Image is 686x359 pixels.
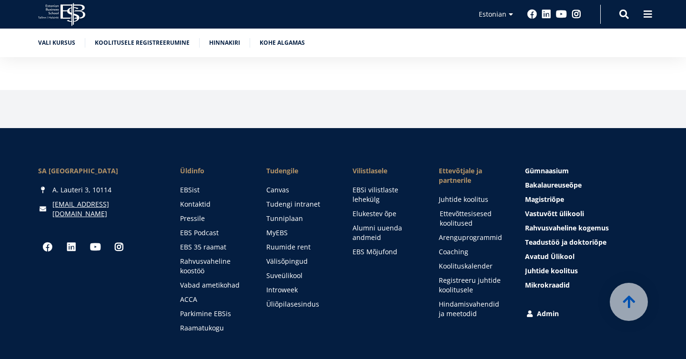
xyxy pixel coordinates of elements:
a: Facebook [527,10,537,19]
a: Youtube [86,238,105,257]
a: Facebook [38,238,57,257]
a: Juhtide koolitus [525,266,648,276]
a: Instagram [572,10,581,19]
a: Koolituskalender [439,261,506,271]
a: EBSi vilistlaste lehekülg [353,185,420,204]
span: Vastuvõtt ülikooli [525,209,584,218]
a: Mikrokraadid [525,280,648,290]
a: Rahvusvaheline koostöö [180,257,247,276]
span: Mikrokraadid [525,280,570,289]
span: Avatud Ülikool [525,252,575,261]
a: Kohe algamas [260,38,305,48]
a: Üliõpilasesindus [266,299,333,309]
span: Gümnaasium [525,166,569,175]
a: Introweek [266,285,333,295]
span: Bakalaureuseõpe [525,180,582,189]
a: Admin [525,309,648,319]
a: Linkedin [542,10,551,19]
a: EBS Podcast [180,228,247,238]
a: Tudengile [266,166,333,176]
span: Ettevõtjale ja partnerile [439,166,506,185]
a: Hindamisvahendid ja meetodid [439,299,506,319]
a: Ettevõttesisesed koolitused [440,209,507,228]
span: Vilistlasele [353,166,420,176]
a: Suveülikool [266,271,333,280]
a: Vabad ametikohad [180,280,247,290]
a: Canvas [266,185,333,195]
div: A. Lauteri 3, 10114 [38,185,161,195]
a: Registreeru juhtide koolitusele [439,276,506,295]
a: EBS 35 raamat [180,242,247,252]
a: Youtube [556,10,567,19]
a: Vastuvõtt ülikooli [525,209,648,219]
a: EBSist [180,185,247,195]
a: Gümnaasium [525,166,648,176]
span: Juhtide koolitus [525,266,578,275]
a: Instagram [110,238,129,257]
a: Tunniplaan [266,214,333,223]
span: Üldinfo [180,166,247,176]
a: Hinnakiri [209,38,240,48]
a: Tudengi intranet [266,199,333,209]
a: Välisõpingud [266,257,333,266]
a: EBS Mõjufond [353,247,420,257]
a: Arenguprogrammid [439,233,506,242]
a: Avatud Ülikool [525,252,648,261]
span: Rahvusvaheline kogemus [525,223,609,232]
a: Ruumide rent [266,242,333,252]
a: Linkedin [62,238,81,257]
a: [EMAIL_ADDRESS][DOMAIN_NAME] [52,199,161,219]
a: Elukestev õpe [353,209,420,219]
span: Teadustöö ja doktoriõpe [525,238,606,247]
a: Pressile [180,214,247,223]
a: Bakalaureuseõpe [525,180,648,190]
div: SA [GEOGRAPHIC_DATA] [38,166,161,176]
a: Koolitusele registreerumine [95,38,190,48]
span: Magistriõpe [525,195,564,204]
a: Coaching [439,247,506,257]
a: MyEBS [266,228,333,238]
a: Magistriõpe [525,195,648,204]
a: ACCA [180,295,247,304]
a: Rahvusvaheline kogemus [525,223,648,233]
a: Kontaktid [180,199,247,209]
a: Teadustöö ja doktoriõpe [525,238,648,247]
a: Raamatukogu [180,323,247,333]
a: Juhtide koolitus [439,195,506,204]
span: First name [226,0,256,9]
a: Parkimine EBSis [180,309,247,319]
a: Alumni uuenda andmeid [353,223,420,242]
a: Vali kursus [38,38,75,48]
